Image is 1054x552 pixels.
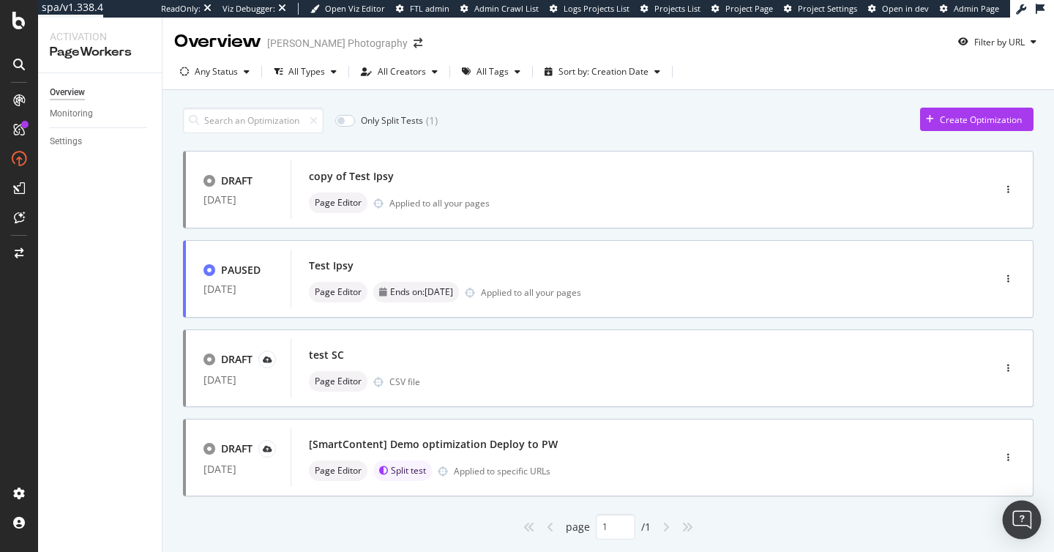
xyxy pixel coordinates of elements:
[174,29,261,54] div: Overview
[50,44,150,61] div: PageWorkers
[396,3,449,15] a: FTL admin
[309,348,344,362] div: test SC
[426,113,438,128] div: ( 1 )
[288,67,325,76] div: All Types
[868,3,929,15] a: Open in dev
[315,198,362,207] span: Page Editor
[183,108,324,133] input: Search an Optimization
[50,106,93,122] div: Monitoring
[654,3,700,14] span: Projects List
[161,3,201,15] div: ReadOnly:
[309,193,367,213] div: neutral label
[267,36,408,51] div: [PERSON_NAME] Photography
[481,286,581,299] div: Applied to all your pages
[268,60,343,83] button: All Types
[309,371,367,392] div: neutral label
[640,3,700,15] a: Projects List
[50,106,152,122] a: Monitoring
[50,134,152,149] a: Settings
[882,3,929,14] span: Open in dev
[203,194,273,206] div: [DATE]
[315,466,362,475] span: Page Editor
[174,60,255,83] button: Any Status
[456,60,526,83] button: All Tags
[325,3,385,14] span: Open Viz Editor
[373,460,432,481] div: brand label
[974,36,1025,48] div: Filter by URL
[558,67,649,76] div: Sort by: Creation Date
[657,515,676,539] div: angle-right
[309,258,354,273] div: Test Ipsy
[389,197,490,209] div: Applied to all your pages
[564,3,629,14] span: Logs Projects List
[517,515,541,539] div: angles-left
[1003,501,1042,540] div: Open Intercom Messenger
[309,437,558,452] div: [SmartContent] Demo optimization Deploy to PW
[310,3,385,15] a: Open Viz Editor
[309,282,367,302] div: neutral label
[389,376,420,388] div: CSV file
[711,3,773,15] a: Project Page
[676,515,699,539] div: angles-right
[50,85,152,100] a: Overview
[954,3,999,14] span: Admin Page
[940,113,1022,126] div: Create Optimization
[566,514,651,540] div: page / 1
[221,352,253,367] div: DRAFT
[784,3,857,15] a: Project Settings
[798,3,857,14] span: Project Settings
[390,288,453,296] span: Ends on: [DATE]
[460,3,539,15] a: Admin Crawl List
[414,38,422,48] div: arrow-right-arrow-left
[203,283,273,295] div: [DATE]
[221,263,261,277] div: PAUSED
[309,460,367,481] div: neutral label
[309,169,394,184] div: copy of Test Ipsy
[539,60,666,83] button: Sort by: Creation Date
[50,85,85,100] div: Overview
[221,174,253,188] div: DRAFT
[203,463,273,475] div: [DATE]
[378,67,426,76] div: All Creators
[373,282,459,302] div: neutral label
[454,465,550,477] div: Applied to specific URLs
[315,288,362,296] span: Page Editor
[541,515,560,539] div: angle-left
[50,29,150,44] div: Activation
[315,377,362,386] span: Page Editor
[725,3,773,14] span: Project Page
[410,3,449,14] span: FTL admin
[474,3,539,14] span: Admin Crawl List
[355,60,444,83] button: All Creators
[221,441,253,456] div: DRAFT
[920,108,1034,131] button: Create Optimization
[391,466,426,475] span: Split test
[223,3,275,15] div: Viz Debugger:
[361,114,423,127] div: Only Split Tests
[476,67,509,76] div: All Tags
[940,3,999,15] a: Admin Page
[50,134,82,149] div: Settings
[203,374,273,386] div: [DATE]
[952,30,1042,53] button: Filter by URL
[195,67,238,76] div: Any Status
[550,3,629,15] a: Logs Projects List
